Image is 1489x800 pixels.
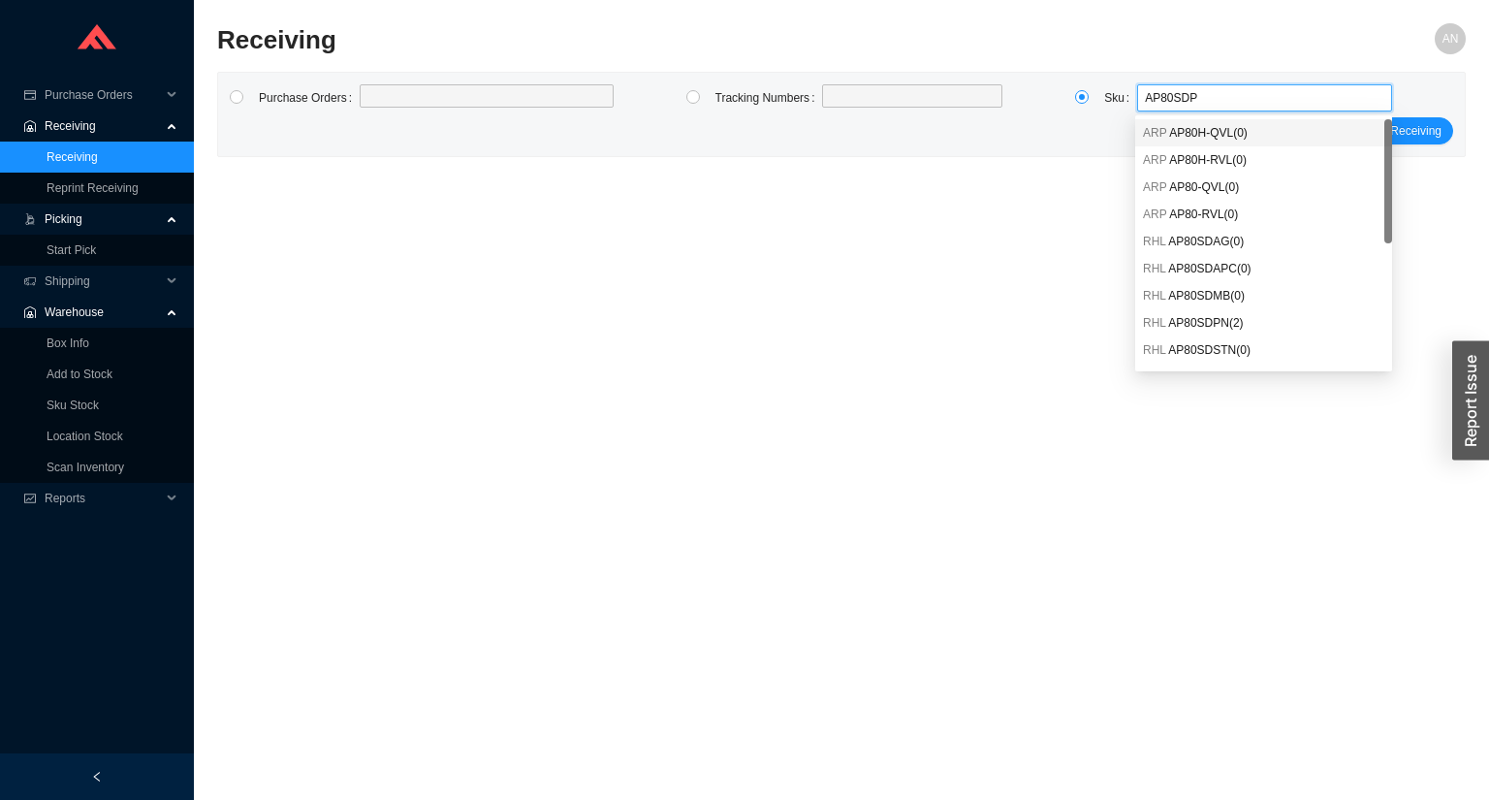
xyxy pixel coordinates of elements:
[1361,121,1441,141] span: Load Receiving
[1442,23,1459,54] span: AN
[1168,343,1251,357] span: AP80SDSTN ( 0 )
[47,243,96,257] a: Start Pick
[47,368,112,381] a: Add to Stock
[1349,117,1453,144] button: Load Receiving
[1143,153,1166,167] span: ARP
[1169,153,1247,167] span: AP80H-RVL ( 0 )
[47,336,89,350] a: Box Info
[1143,208,1166,221] span: ARP
[259,84,360,112] label: Purchase Orders
[23,89,37,101] span: credit-card
[1168,316,1243,330] span: AP80SDPN ( 2 )
[91,771,103,783] span: left
[1143,316,1166,330] span: RHL
[1143,126,1166,140] span: ARP
[45,266,161,297] span: Shipping
[47,430,123,443] a: Location Stock
[23,493,37,504] span: fund
[45,297,161,328] span: Warehouse
[1169,180,1239,194] span: AP80-QVL ( 0 )
[1169,126,1248,140] span: AP80H-QVL ( 0 )
[1169,208,1238,221] span: AP80-RVL ( 0 )
[1168,235,1244,248] span: AP80SDAG ( 0 )
[45,111,161,142] span: Receiving
[45,483,161,514] span: Reports
[47,150,98,164] a: Receiving
[47,461,124,474] a: Scan Inventory
[1104,84,1137,112] label: Sku
[47,399,99,412] a: Sku Stock
[715,84,823,112] label: Tracking Numbers
[217,23,1154,57] h2: Receiving
[1143,262,1166,275] span: RHL
[45,80,161,111] span: Purchase Orders
[1143,235,1166,248] span: RHL
[1143,289,1166,303] span: RHL
[1168,262,1251,275] span: AP80SDAPC ( 0 )
[45,204,161,235] span: Picking
[1143,180,1166,194] span: ARP
[47,181,139,195] a: Reprint Receiving
[1143,343,1166,357] span: RHL
[1168,289,1245,303] span: AP80SDMB ( 0 )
